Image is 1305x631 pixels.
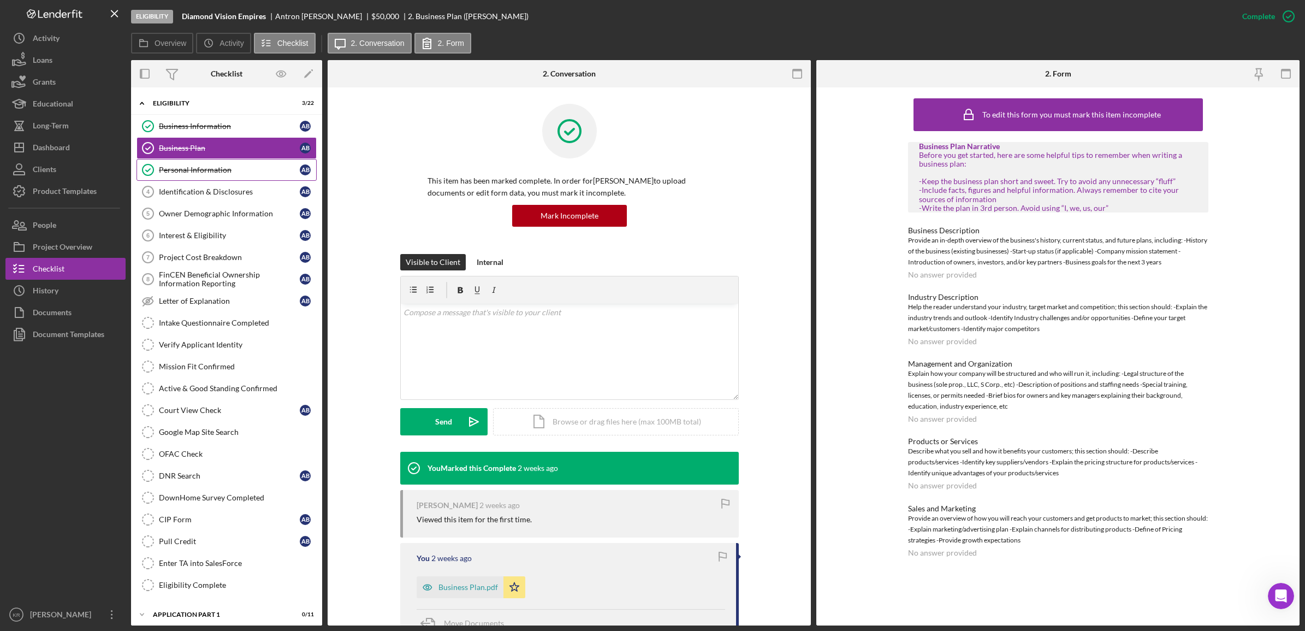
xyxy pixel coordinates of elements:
div: Personal Information [159,166,300,174]
div: Complete [1242,5,1275,27]
a: OFAC Check [137,443,317,465]
div: Send [435,408,452,435]
div: Pull Credit [159,537,300,546]
div: Application Part 1 [153,611,287,618]
button: Dashboard [5,137,126,158]
div: A B [300,536,311,547]
button: Activity [196,33,251,54]
div: A B [300,164,311,175]
div: Court View Check [159,406,300,415]
div: Visible to Client [406,254,460,270]
button: 2. Form [414,33,471,54]
a: Letter of ExplanationAB [137,290,317,312]
div: Project Cost Breakdown [159,253,300,262]
button: Visible to Client [400,254,466,270]
div: No answer provided [908,270,977,279]
a: Eligibility Complete [137,574,317,596]
div: No answer provided [908,549,977,557]
button: Long-Term [5,115,126,137]
button: Grants [5,71,126,93]
div: A B [300,186,311,197]
a: 7Project Cost BreakdownAB [137,246,317,268]
div: Eligibility [131,10,173,23]
div: A B [300,274,311,285]
div: Documents [33,302,72,326]
button: Product Templates [5,180,126,202]
button: Documents [5,302,126,323]
a: Active & Good Standing Confirmed [137,378,317,399]
a: 5Owner Demographic InformationAB [137,203,317,225]
iframe: Intercom live chat [1268,583,1294,609]
text: KR [13,612,20,618]
tspan: 5 [146,210,150,217]
div: Loans [33,49,52,74]
div: DownHome Survey Completed [159,493,316,502]
div: Help the reader understand your industry, target market and competition; this section should: -Ex... [908,302,1208,334]
tspan: 8 [146,276,150,282]
a: Project Overview [5,236,126,258]
div: Industry Description [908,293,1208,302]
div: [PERSON_NAME] [27,604,98,628]
a: Court View CheckAB [137,399,317,421]
button: Document Templates [5,323,126,345]
div: Eligibility Complete [159,581,316,589]
div: Verify Applicant Identity [159,340,316,349]
div: No answer provided [908,415,977,423]
div: Owner Demographic Information [159,209,300,218]
div: History [33,280,58,304]
p: This item has been marked complete. In order for [PERSON_NAME] to upload documents or edit form d... [428,175,711,199]
label: 2. Form [438,39,464,48]
tspan: 4 [146,188,150,195]
span: $50,000 [371,11,399,21]
div: Google Map Site Search [159,428,316,437]
button: Clients [5,158,126,180]
div: A B [300,405,311,416]
button: People [5,214,126,236]
a: Mission Fit Confirmed [137,356,317,378]
time: 2025-09-12 18:07 [518,464,558,473]
button: Checklist [5,258,126,280]
div: Sales and Marketing [908,504,1208,513]
div: A B [300,208,311,219]
div: Product Templates [33,180,97,205]
a: Loans [5,49,126,71]
a: Intake Questionnaire Completed [137,312,317,334]
div: A B [300,514,311,525]
a: Educational [5,93,126,115]
a: Personal InformationAB [137,159,317,181]
div: Explain how your company will be structured and who will run it, including: -Legal structure of t... [908,368,1208,412]
button: Checklist [254,33,316,54]
a: Google Map Site Search [137,421,317,443]
div: 3 / 22 [294,100,314,107]
button: Mark Incomplete [512,205,627,227]
div: Business Description [908,226,1208,235]
div: Letter of Explanation [159,297,300,305]
button: KR[PERSON_NAME] [5,604,126,626]
div: A B [300,470,311,481]
a: Business InformationAB [137,115,317,137]
div: Interest & Eligibility [159,231,300,240]
div: People [33,214,56,239]
div: Business Plan [159,144,300,152]
label: Overview [155,39,186,48]
button: History [5,280,126,302]
button: Activity [5,27,126,49]
div: A B [300,252,311,263]
div: Intake Questionnaire Completed [159,319,316,327]
div: Educational [33,93,73,117]
div: A B [300,296,311,306]
a: DNR SearchAB [137,465,317,487]
a: Enter TA into SalesForce [137,552,317,574]
a: DownHome Survey Completed [137,487,317,509]
div: OFAC Check [159,450,316,458]
div: Business Plan Narrative [919,142,1197,151]
button: 2. Conversation [328,33,412,54]
div: Activity [33,27,60,52]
